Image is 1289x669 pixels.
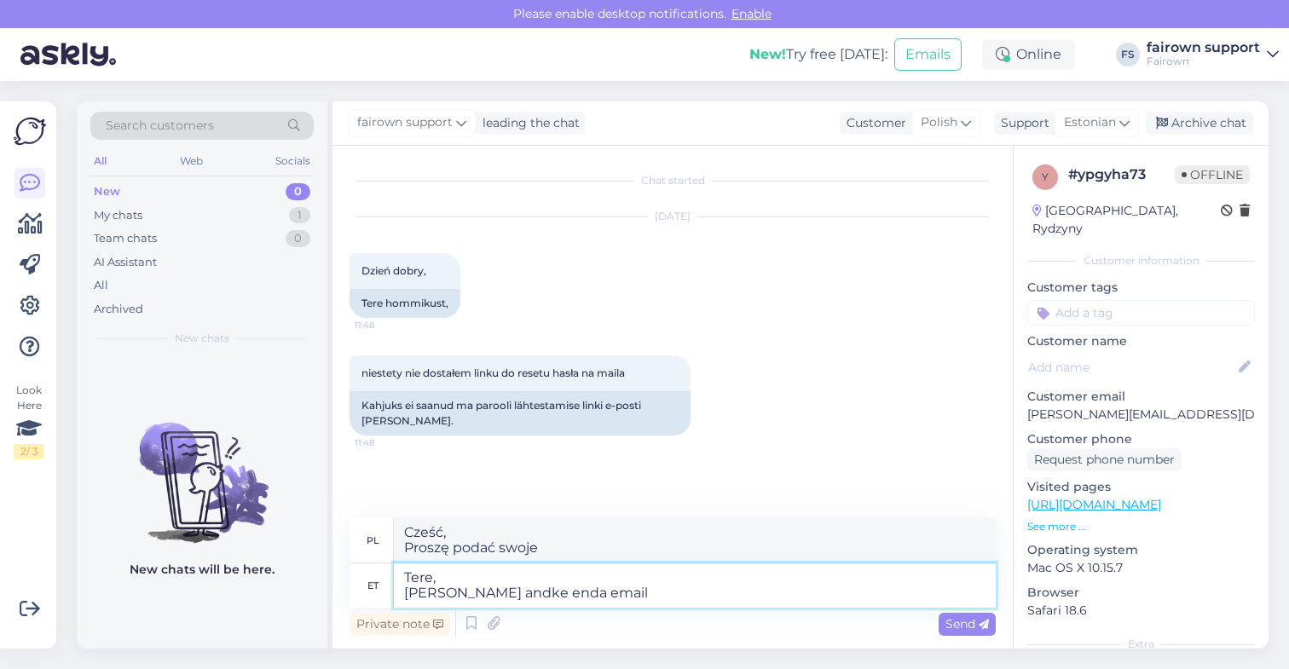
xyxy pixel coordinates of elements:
[355,319,419,332] span: 11:48
[286,230,310,247] div: 0
[94,230,157,247] div: Team chats
[1064,113,1116,132] span: Estonian
[94,254,157,271] div: AI Assistant
[1116,43,1140,66] div: FS
[130,561,275,579] p: New chats will be here.
[1147,41,1279,68] a: fairown supportFairown
[94,301,143,318] div: Archived
[94,207,142,224] div: My chats
[1068,164,1175,185] div: # ypgyha73
[367,571,379,600] div: et
[894,38,962,71] button: Emails
[1027,430,1255,448] p: Customer phone
[1028,358,1235,377] input: Add name
[367,526,379,555] div: pl
[106,117,214,135] span: Search customers
[14,444,44,459] div: 2 / 3
[77,392,327,545] img: No chats
[361,264,426,277] span: Dzień dobry,
[90,150,110,172] div: All
[1027,637,1255,652] div: Extra
[1147,41,1260,55] div: fairown support
[394,518,996,562] textarea: Cześć, Proszę podać swoje
[1027,478,1255,496] p: Visited pages
[1027,584,1255,602] p: Browser
[361,366,625,379] span: niestety nie dostałem linku do resetu hasła na maila
[175,331,229,346] span: New chats
[1146,112,1253,135] div: Archive chat
[921,113,957,132] span: Polish
[350,613,450,636] div: Private note
[1027,541,1255,559] p: Operating system
[94,183,120,200] div: New
[945,616,989,632] span: Send
[1147,55,1260,68] div: Fairown
[286,183,310,200] div: 0
[982,39,1075,70] div: Online
[1027,448,1182,471] div: Request phone number
[1032,202,1221,238] div: [GEOGRAPHIC_DATA], Rydzyny
[1027,559,1255,577] p: Mac OS X 10.15.7
[176,150,206,172] div: Web
[394,563,996,608] textarea: Tere, [PERSON_NAME] andke enda email.
[1027,279,1255,297] p: Customer tags
[1027,602,1255,620] p: Safari 18.6
[994,114,1049,132] div: Support
[476,114,580,132] div: leading the chat
[1027,388,1255,406] p: Customer email
[1175,165,1250,184] span: Offline
[14,383,44,459] div: Look Here
[350,391,691,435] div: Kahjuks ei saanud ma parooli lähtestamise linki e-posti [PERSON_NAME].
[14,115,46,147] img: Askly Logo
[355,436,419,449] span: 11:48
[840,114,906,132] div: Customer
[350,209,996,224] div: [DATE]
[1027,300,1255,326] input: Add a tag
[1027,497,1161,512] a: [URL][DOMAIN_NAME]
[94,277,108,294] div: All
[357,113,453,132] span: fairown support
[1027,406,1255,424] p: [PERSON_NAME][EMAIL_ADDRESS][DOMAIN_NAME]
[1027,332,1255,350] p: Customer name
[726,6,777,21] span: Enable
[1027,519,1255,534] p: See more ...
[1027,253,1255,268] div: Customer information
[272,150,314,172] div: Socials
[749,44,887,65] div: Try free [DATE]:
[1042,170,1049,183] span: y
[289,207,310,224] div: 1
[350,173,996,188] div: Chat started
[749,46,786,62] b: New!
[350,289,460,318] div: Tere hommikust,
